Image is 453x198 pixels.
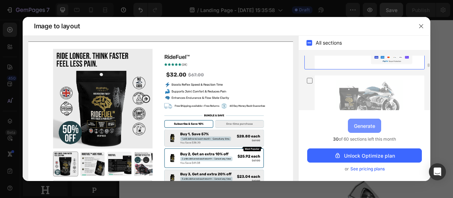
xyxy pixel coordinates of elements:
[307,165,422,172] div: or
[350,165,385,172] span: See pricing plans
[34,22,80,30] span: Image to layout
[334,152,395,159] div: Unlock Optimize plan
[354,122,375,130] div: Generate
[333,136,339,142] span: 30
[348,119,381,133] button: Generate
[333,136,396,143] span: of 60 sections left this month
[429,163,446,180] div: Open Intercom Messenger
[316,39,342,47] span: All sections
[307,148,422,163] button: Unlock Optimize plan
